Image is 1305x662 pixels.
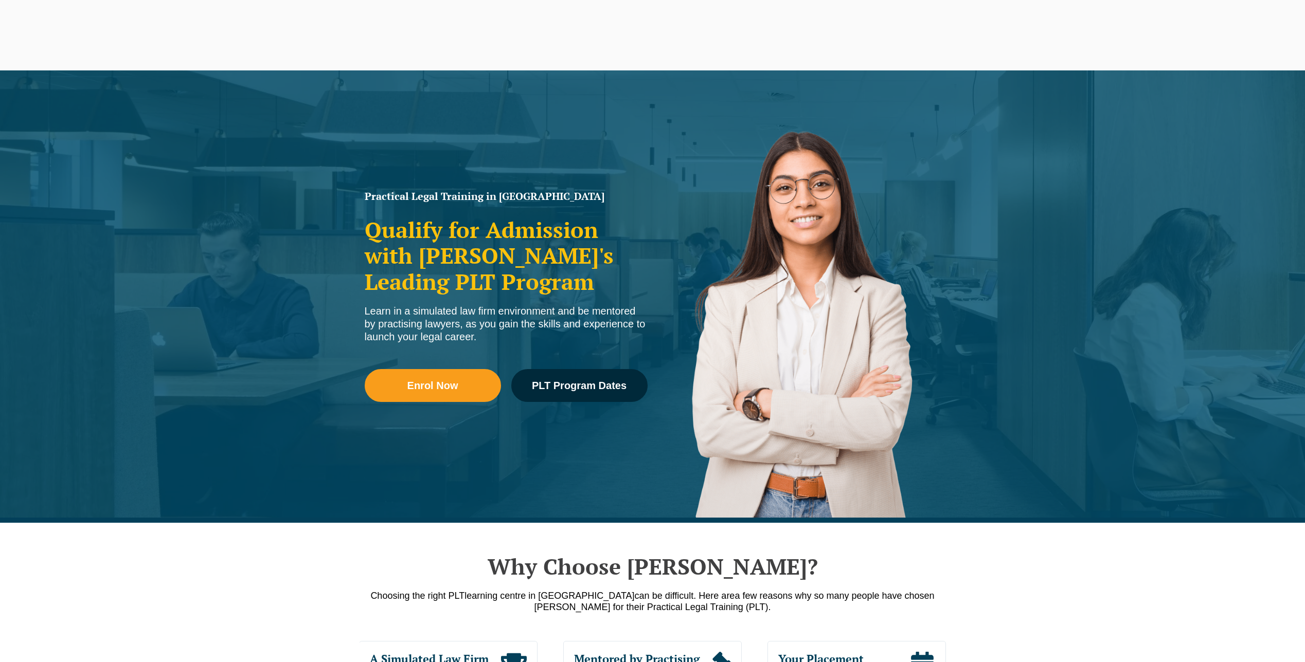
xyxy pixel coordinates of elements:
[532,380,627,391] span: PLT Program Dates
[360,554,946,579] h2: Why Choose [PERSON_NAME]?
[365,217,648,295] h2: Qualify for Admission with [PERSON_NAME]'s Leading PLT Program
[360,590,946,613] p: a few reasons why so many people have chosen [PERSON_NAME] for their Practical Legal Training (PLT).
[365,369,501,402] a: Enrol Now
[365,305,648,343] div: Learn in a simulated law firm environment and be mentored by practising lawyers, as you gain the ...
[464,591,634,601] span: learning centre in [GEOGRAPHIC_DATA]
[370,591,464,601] span: Choosing the right PLT
[635,591,735,601] span: can be difficult. Here are
[365,191,648,201] h1: Practical Legal Training in [GEOGRAPHIC_DATA]
[511,369,648,402] a: PLT Program Dates
[407,380,458,391] span: Enrol Now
